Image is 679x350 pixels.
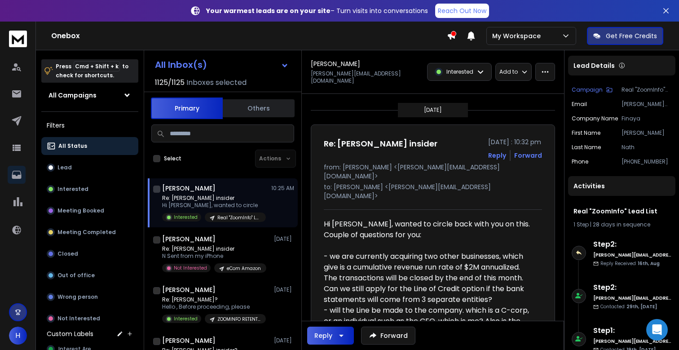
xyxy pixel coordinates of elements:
div: Reply [314,331,332,340]
button: Forward [361,327,415,345]
p: [PERSON_NAME] [622,129,672,137]
p: Hello , Before proceeding, please [162,303,266,310]
p: N Sent from my iPhone [162,253,266,260]
div: - we are currently acquiring two other businesses, which give is a cumulative revenue run rate of... [324,251,535,305]
p: eCom Amazon [227,265,261,272]
button: Closed [41,245,138,263]
label: Select [164,155,181,162]
button: Others [223,98,295,118]
p: Email [572,101,587,108]
a: Reach Out Now [435,4,489,18]
p: Not Interested [57,315,100,322]
p: Not Interested [174,265,207,271]
img: logo [9,31,27,47]
strong: Your warmest leads are on your site [206,6,331,15]
h1: [PERSON_NAME] [162,235,216,244]
button: Get Free Credits [587,27,663,45]
h6: Step 2 : [593,282,672,293]
h3: Filters [41,119,138,132]
button: Wrong person [41,288,138,306]
p: from: [PERSON_NAME] <[PERSON_NAME][EMAIL_ADDRESS][DOMAIN_NAME]> [324,163,542,181]
p: Campaign [572,86,603,93]
p: Reply Received [600,260,660,267]
button: Out of office [41,266,138,284]
h6: [PERSON_NAME][EMAIL_ADDRESS][DOMAIN_NAME] [593,295,672,301]
span: 1125 / 1125 [155,77,185,88]
p: Re: [PERSON_NAME] insider [162,245,266,253]
p: [DATE] : 10:32 pm [488,137,542,146]
p: [DATE] [274,337,294,344]
h1: [PERSON_NAME] [162,336,216,345]
button: Reply [488,151,506,160]
p: [PERSON_NAME][EMAIL_ADDRESS][DOMAIN_NAME] [311,70,422,84]
div: - will the Line be made to the company. which is a C-corp, or an individual such as the CEO, whic... [324,305,535,348]
button: All Inbox(s) [148,56,296,74]
p: Press to check for shortcuts. [56,62,128,80]
p: [DATE] [274,286,294,293]
h1: All Campaigns [48,91,97,100]
button: All Campaigns [41,86,138,104]
p: Re: [PERSON_NAME]? [162,296,266,303]
h3: Custom Labels [47,329,93,338]
p: Reach Out Now [438,6,486,15]
h6: Step 1 : [593,325,672,336]
button: Reply [307,327,354,345]
p: [PERSON_NAME][EMAIL_ADDRESS][DOMAIN_NAME] [622,101,672,108]
p: Interested [57,186,88,193]
h1: [PERSON_NAME] [311,59,360,68]
h1: All Inbox(s) [155,60,207,69]
p: Wrong person [57,293,98,301]
div: Open Intercom Messenger [646,319,668,341]
p: Interested [174,214,198,221]
button: Interested [41,180,138,198]
p: Meeting Completed [57,229,116,236]
h1: Re: [PERSON_NAME] insider [324,137,437,150]
p: [DATE] [274,235,294,243]
h1: Real "ZoomInfo" Lead List [573,207,670,216]
p: Contacted [600,303,657,310]
p: Phone [572,158,588,165]
button: H [9,327,27,345]
p: All Status [58,142,87,150]
h3: Inboxes selected [186,77,247,88]
button: All Status [41,137,138,155]
p: Out of office [57,272,95,279]
h1: Onebox [51,31,447,41]
h6: Step 2 : [593,239,672,250]
span: 16th, Aug [638,260,660,267]
p: Add to [499,68,518,75]
button: Meeting Completed [41,223,138,241]
p: Get Free Credits [606,31,657,40]
div: Forward [514,151,542,160]
button: Primary [151,97,223,119]
button: Meeting Booked [41,202,138,220]
button: Lead [41,159,138,177]
p: Closed [57,250,78,257]
p: First Name [572,129,600,137]
button: Not Interested [41,310,138,328]
span: Cmd + Shift + k [74,61,120,71]
p: Interested [446,68,473,75]
p: Lead [57,164,72,171]
p: [PHONE_NUMBER] [622,158,672,165]
p: Real "ZoomInfo" Lead List [217,214,260,221]
p: 10:25 AM [271,185,294,192]
p: Lead Details [573,61,615,70]
p: Finaya [622,115,672,122]
h1: [PERSON_NAME] [162,285,216,294]
p: Real "ZoomInfo" Lead List [622,86,672,93]
p: [DATE] [424,106,442,114]
span: 28 days in sequence [593,221,650,228]
h6: [PERSON_NAME][EMAIL_ADDRESS][DOMAIN_NAME] [593,338,672,345]
p: ZOOMINFO RETENTION CAMPAIGN [217,316,260,323]
p: – Turn visits into conversations [206,6,428,15]
p: Nath [622,144,672,151]
p: to: [PERSON_NAME] <[PERSON_NAME][EMAIL_ADDRESS][DOMAIN_NAME]> [324,182,542,200]
p: Meeting Booked [57,207,104,214]
h6: [PERSON_NAME][EMAIL_ADDRESS][DOMAIN_NAME] [593,252,672,258]
p: Hi [PERSON_NAME], wanted to circle [162,202,266,209]
p: Last Name [572,144,601,151]
button: Campaign [572,86,613,93]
